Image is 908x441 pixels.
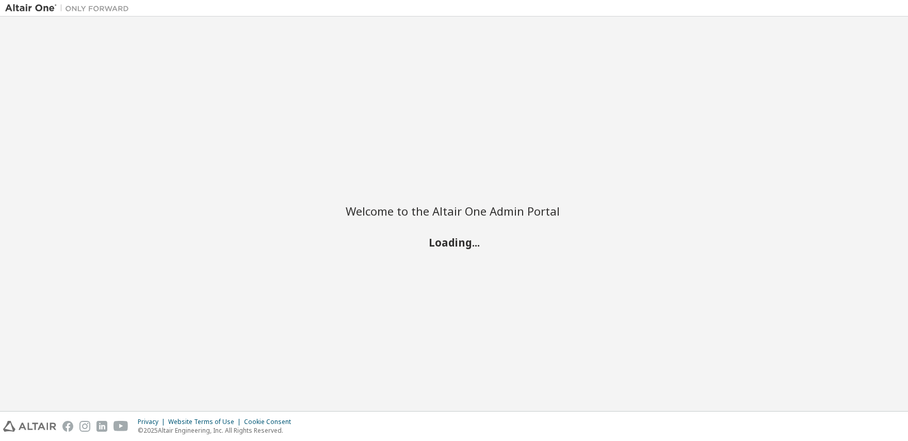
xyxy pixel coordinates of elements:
[138,418,168,426] div: Privacy
[5,3,134,13] img: Altair One
[138,426,297,435] p: © 2025 Altair Engineering, Inc. All Rights Reserved.
[346,235,562,249] h2: Loading...
[244,418,297,426] div: Cookie Consent
[79,421,90,432] img: instagram.svg
[62,421,73,432] img: facebook.svg
[168,418,244,426] div: Website Terms of Use
[113,421,128,432] img: youtube.svg
[96,421,107,432] img: linkedin.svg
[3,421,56,432] img: altair_logo.svg
[346,204,562,218] h2: Welcome to the Altair One Admin Portal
